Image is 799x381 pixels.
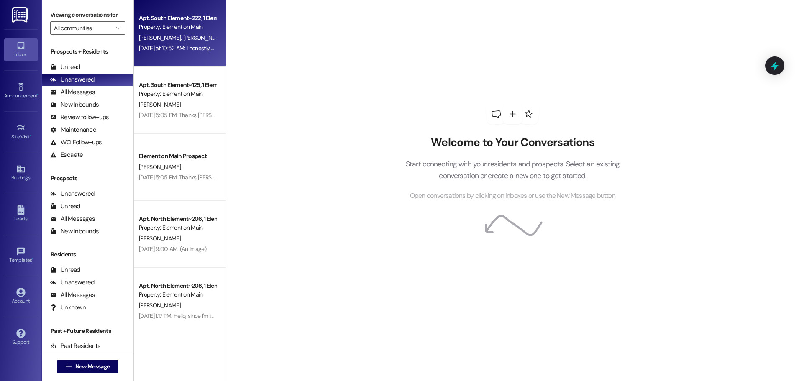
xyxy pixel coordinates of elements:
div: [DATE] 1:17 PM: Hello, since I'm in the [PERSON_NAME][GEOGRAPHIC_DATA], should my insurance be [S... [139,312,649,320]
div: New Inbounds [50,100,99,109]
div: Escalate [50,151,83,159]
div: All Messages [50,215,95,223]
div: New Inbounds [50,227,99,236]
span: [PERSON_NAME] [139,302,181,309]
i:  [116,25,120,31]
div: Unanswered [50,278,95,287]
a: Support [4,326,38,349]
span: [PERSON_NAME] [139,163,181,171]
div: Unread [50,266,80,274]
span: [PERSON_NAME] [139,235,181,242]
div: Unknown [50,303,86,312]
span: Open conversations by clicking on inboxes or use the New Message button [410,191,615,201]
div: Unread [50,63,80,72]
div: Unanswered [50,189,95,198]
div: Apt. North Element~206, 1 Element on Main - North Element [139,215,216,223]
div: Residents [42,250,133,259]
p: Start connecting with your residents and prospects. Select an existing conversation or create a n... [393,158,632,182]
img: ResiDesk Logo [12,7,29,23]
span: [PERSON_NAME] [139,101,181,108]
input: All communities [54,21,112,35]
h2: Welcome to Your Conversations [393,136,632,149]
div: Apt. South Element~222, 1 Element on Main - South Element [139,14,216,23]
div: Unanswered [50,75,95,84]
a: Templates • [4,244,38,267]
label: Viewing conversations for [50,8,125,21]
div: Apt. South Element~125, 1 Element on Main - South Element [139,81,216,89]
div: Past + Future Residents [42,327,133,335]
div: WO Follow-ups [50,138,102,147]
i:  [66,363,72,370]
div: Property: Element on Main [139,89,216,98]
span: New Message [75,362,110,371]
a: Buildings [4,162,38,184]
div: Element on Main Prospect [139,152,216,161]
div: Prospects + Residents [42,47,133,56]
span: [PERSON_NAME] [183,34,225,41]
div: Property: Element on Main [139,290,216,299]
div: Prospects [42,174,133,183]
span: • [30,133,31,138]
div: Property: Element on Main [139,223,216,232]
div: Property: Element on Main [139,23,216,31]
div: Unread [50,202,80,211]
div: All Messages [50,291,95,299]
div: Maintenance [50,125,96,134]
button: New Message [57,360,119,373]
div: Review follow-ups [50,113,109,122]
a: Account [4,285,38,308]
div: Past Residents [50,342,101,350]
span: • [37,92,38,97]
div: Apt. North Element~208, 1 Element on Main - North Element [139,281,216,290]
span: • [32,256,33,262]
div: [DATE] 9:00 AM: (An Image) [139,245,206,253]
a: Site Visit • [4,121,38,143]
div: All Messages [50,88,95,97]
a: Inbox [4,38,38,61]
span: [PERSON_NAME] [139,34,183,41]
a: Leads [4,203,38,225]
